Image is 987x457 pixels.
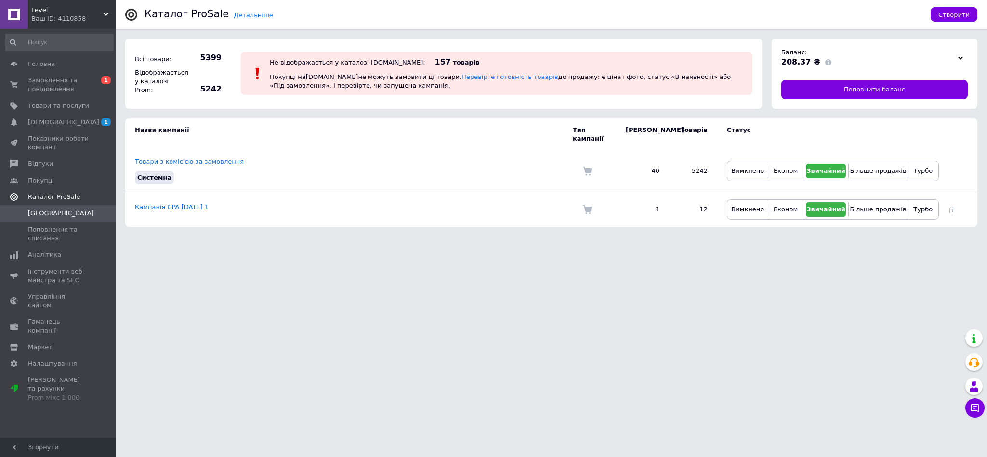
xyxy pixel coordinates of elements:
span: 157 [435,57,451,66]
button: Більше продажів [851,164,905,178]
div: Відображається у каталозі Prom: [132,66,185,97]
button: Турбо [910,202,936,217]
span: Показники роботи компанії [28,134,89,152]
td: 12 [669,192,717,227]
img: Комісія за замовлення [582,166,592,176]
span: Управління сайтом [28,292,89,310]
button: Звичайний [806,202,846,217]
span: Level [31,6,104,14]
span: Створити [938,11,970,18]
span: 5242 [188,84,222,94]
a: Кампанія CPA [DATE] 1 [135,203,209,210]
span: Маркет [28,343,53,352]
td: Тип кампанії [573,118,616,150]
input: Пошук [5,34,114,51]
span: Турбо [913,206,933,213]
span: Відгуки [28,159,53,168]
span: Звичайний [806,167,845,174]
span: Економ [774,206,798,213]
td: 5242 [669,150,717,192]
span: Більше продажів [850,167,906,174]
span: Турбо [913,167,933,174]
button: Турбо [910,164,936,178]
span: 208.37 ₴ [781,57,820,66]
a: Поповнити баланс [781,80,968,99]
span: Налаштування [28,359,77,368]
td: Статус [717,118,939,150]
button: Вимкнено [730,164,765,178]
span: [GEOGRAPHIC_DATA] [28,209,94,218]
span: Каталог ProSale [28,193,80,201]
span: Гаманець компанії [28,317,89,335]
a: Видалити [948,206,955,213]
a: Перевірте готовність товарів [461,73,558,80]
button: Більше продажів [851,202,905,217]
span: 1 [101,76,111,84]
span: Покупці [28,176,54,185]
span: Аналітика [28,250,61,259]
div: Не відображається у каталозі [DOMAIN_NAME]: [270,59,425,66]
div: Каталог ProSale [145,9,229,19]
td: [PERSON_NAME] [616,118,669,150]
span: Баланс: [781,49,807,56]
span: Замовлення та повідомлення [28,76,89,93]
span: Більше продажів [850,206,906,213]
button: Звичайний [806,164,846,178]
button: Вимкнено [730,202,765,217]
span: Головна [28,60,55,68]
span: 1 [101,118,111,126]
button: Економ [771,202,800,217]
button: Створити [931,7,977,22]
span: Поповнити баланс [844,85,905,94]
span: Економ [774,167,798,174]
td: Назва кампанії [125,118,573,150]
a: Детальніше [234,12,273,19]
div: Prom мікс 1 000 [28,393,89,402]
button: Економ [771,164,800,178]
span: [PERSON_NAME] та рахунки [28,376,89,402]
td: Товарів [669,118,717,150]
span: [DEMOGRAPHIC_DATA] [28,118,99,127]
img: Комісія за замовлення [582,205,592,214]
img: :exclamation: [250,66,265,81]
span: Вимкнено [731,167,764,174]
a: Товари з комісією за замовлення [135,158,244,165]
td: 1 [616,192,669,227]
span: Покупці на [DOMAIN_NAME] не можуть замовити ці товари. до продажу: є ціна і фото, статус «В наявн... [270,73,731,89]
button: Чат з покупцем [965,398,985,418]
span: товарів [453,59,479,66]
span: 5399 [188,52,222,63]
span: Системна [137,174,171,181]
span: Поповнення та списання [28,225,89,243]
span: Звичайний [806,206,845,213]
span: Вимкнено [731,206,764,213]
div: Всі товари: [132,52,185,66]
td: 40 [616,150,669,192]
div: Ваш ID: 4110858 [31,14,116,23]
span: Інструменти веб-майстра та SEO [28,267,89,285]
span: Товари та послуги [28,102,89,110]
